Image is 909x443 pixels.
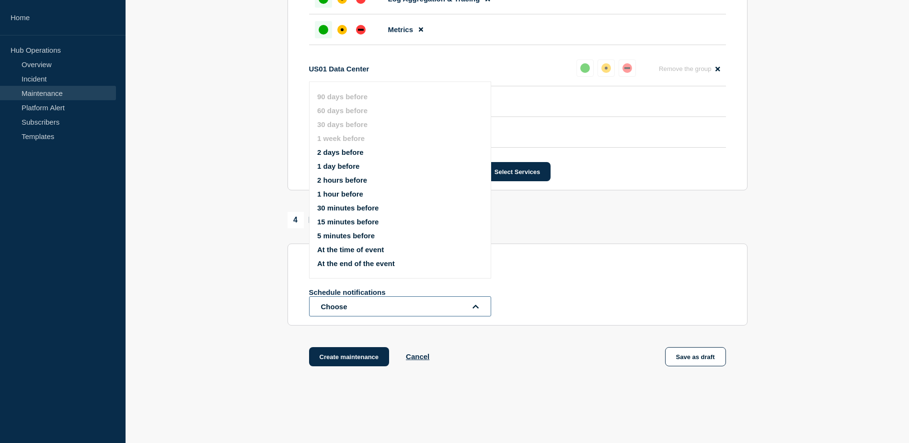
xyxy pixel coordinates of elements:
button: open dropdown [309,296,491,316]
button: 60 days before [317,106,368,115]
button: 1 week before [317,134,365,142]
button: Cancel [406,352,429,361]
p: Schedule notifications [309,288,462,296]
button: At the time of event [317,245,384,254]
button: 2 hours before [317,176,367,184]
div: up [319,25,328,35]
button: Create maintenance [309,347,390,366]
button: 1 day before [317,162,359,170]
button: 90 days before [317,93,368,101]
button: 15 minutes before [317,218,379,226]
button: up [576,59,594,77]
div: affected [601,63,611,73]
p: US01 Data Center [309,65,369,73]
div: Notifications [288,212,361,228]
div: affected [337,25,347,35]
button: down [619,59,636,77]
span: 4 [288,212,304,228]
button: Select Services [484,162,551,181]
div: down [356,25,366,35]
button: 30 days before [317,120,368,128]
span: Metrics [388,25,414,34]
button: affected [598,59,615,77]
button: Remove the group [653,59,726,78]
div: up [580,63,590,73]
button: 2 days before [317,148,364,156]
span: Remove the group [659,65,712,72]
div: down [622,63,632,73]
button: 1 hour before [317,190,363,198]
button: 30 minutes before [317,204,379,212]
button: 5 minutes before [317,232,375,240]
button: Save as draft [665,347,726,366]
button: At the end of the event [317,259,395,268]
